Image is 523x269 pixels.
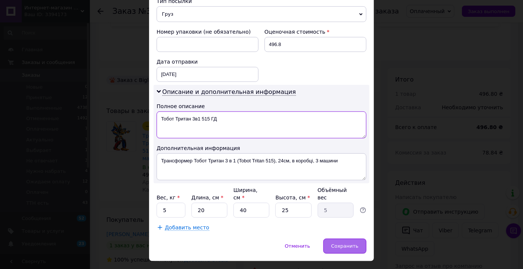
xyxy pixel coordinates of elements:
[191,195,223,201] label: Длина, см
[157,111,366,138] textarea: Тобот Тритан 3в1 515 ГД
[157,58,259,65] div: Дата отправки
[157,144,366,152] div: Дополнительная информация
[157,103,366,110] div: Полное описание
[157,28,259,36] div: Номер упаковки (не обязательно)
[157,153,366,180] textarea: Трансформер Тобот Тритан 3 в 1 (Tobot Tritan 515), 24см, в коробці, 3 машини
[157,6,366,22] span: Груз
[233,187,257,201] label: Ширина, см
[157,195,180,201] label: Вес, кг
[285,243,310,249] span: Отменить
[162,88,296,96] span: Описание и дополнительная информация
[275,195,310,201] label: Высота, см
[165,224,209,231] span: Добавить место
[318,186,354,201] div: Объёмный вес
[264,28,366,36] div: Оценочная стоимость
[331,243,359,249] span: Сохранить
